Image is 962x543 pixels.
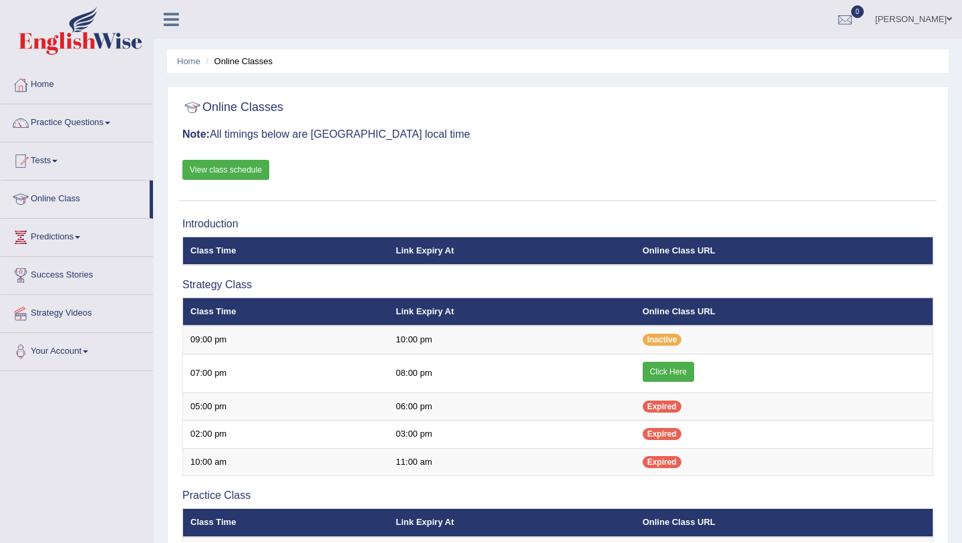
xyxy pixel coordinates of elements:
li: Online Classes [202,55,273,68]
td: 11:00 am [389,448,635,476]
th: Class Time [183,509,389,537]
a: Home [1,66,153,100]
a: Home [177,56,200,66]
th: Class Time [183,298,389,326]
a: Click Here [643,362,694,382]
h3: All timings below are [GEOGRAPHIC_DATA] local time [182,128,933,140]
th: Class Time [183,237,389,265]
th: Link Expiry At [389,237,635,265]
a: Predictions [1,219,153,252]
td: 03:00 pm [389,421,635,449]
th: Online Class URL [635,237,933,265]
a: Success Stories [1,257,153,290]
b: Note: [182,128,210,140]
th: Link Expiry At [389,298,635,326]
a: Strategy Videos [1,295,153,328]
h3: Strategy Class [182,279,933,291]
td: 05:00 pm [183,393,389,421]
td: 09:00 pm [183,326,389,354]
h3: Introduction [182,218,933,230]
a: Your Account [1,333,153,366]
span: Expired [643,428,681,440]
th: Online Class URL [635,509,933,537]
h3: Practice Class [182,490,933,502]
a: View class schedule [182,160,269,180]
a: Practice Questions [1,104,153,138]
th: Link Expiry At [389,509,635,537]
a: Online Class [1,181,150,214]
a: Tests [1,142,153,176]
td: 02:00 pm [183,421,389,449]
span: Inactive [643,334,682,346]
span: Expired [643,401,681,413]
th: Online Class URL [635,298,933,326]
td: 06:00 pm [389,393,635,421]
td: 10:00 am [183,448,389,476]
h2: Online Classes [182,98,283,118]
td: 10:00 pm [389,326,635,354]
span: Expired [643,456,681,468]
td: 08:00 pm [389,354,635,393]
td: 07:00 pm [183,354,389,393]
span: 0 [851,5,864,18]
